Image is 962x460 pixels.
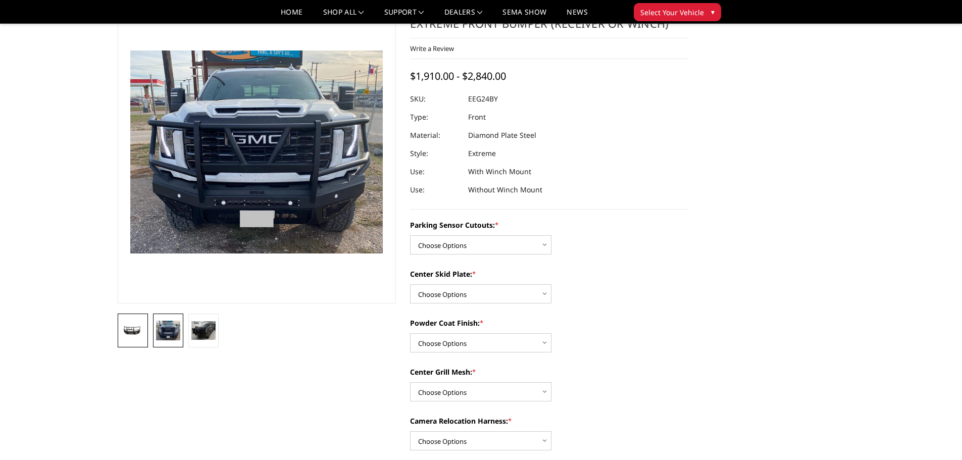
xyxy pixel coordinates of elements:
dd: Front [468,108,486,126]
a: Dealers [444,9,483,23]
span: Select Your Vehicle [640,7,704,18]
dt: Type: [410,108,461,126]
dt: SKU: [410,90,461,108]
a: Write a Review [410,44,454,53]
dt: Material: [410,126,461,144]
img: 2024-2025 GMC 2500-3500 - T2 Series - Extreme Front Bumper (receiver or winch) [156,321,180,340]
dd: With Winch Mount [468,163,531,181]
span: $1,910.00 - $2,840.00 [410,69,506,83]
button: Select Your Vehicle [634,3,721,21]
iframe: Chat Widget [912,412,962,460]
label: Powder Coat Finish: [410,318,689,328]
span: ▾ [711,7,715,17]
a: Home [281,9,302,23]
a: News [567,9,587,23]
dd: EEG24BY [468,90,498,108]
img: 2024-2025 GMC 2500-3500 - T2 Series - Extreme Front Bumper (receiver or winch) [191,321,216,340]
dd: Without Winch Mount [468,181,542,199]
dt: Use: [410,163,461,181]
a: 2024-2025 GMC 2500-3500 - T2 Series - Extreme Front Bumper (receiver or winch) [118,1,396,303]
dt: Style: [410,144,461,163]
dd: Diamond Plate Steel [468,126,536,144]
a: Support [384,9,424,23]
dd: Extreme [468,144,496,163]
dt: Use: [410,181,461,199]
a: shop all [323,9,364,23]
a: SEMA Show [502,9,546,23]
img: 2024-2025 GMC 2500-3500 - T2 Series - Extreme Front Bumper (receiver or winch) [121,325,145,337]
label: Center Grill Mesh: [410,367,689,377]
label: Camera Relocation Harness: [410,416,689,426]
label: Parking Sensor Cutouts: [410,220,689,230]
label: Center Skid Plate: [410,269,689,279]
